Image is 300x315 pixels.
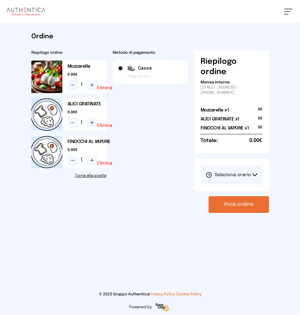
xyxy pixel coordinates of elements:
h6: Riepilogo ordine [201,57,263,77]
span: 1 [80,81,84,89]
h6: Totale: [201,137,218,145]
h2: FINOCCHI AL VAPORE x1 [201,125,249,131]
img: logo-freeday.3e08031.png [154,302,171,312]
button: Elimina [97,123,112,128]
button: Elimina [97,86,112,90]
img: placeholder-product.5564ca1.png [31,136,62,168]
span: Paga al ritiro [128,74,151,79]
img: logo.8f33a47.png [6,8,45,15]
span: Cassa [138,65,152,72]
span: 0€ [258,107,263,116]
h2: ALICI GRATINATE x1 [201,116,239,122]
button: Seleziona orario [201,165,263,185]
h2: ALICI GRATINATE [67,101,118,107]
span: 0.00€ [249,137,263,145]
p: © 2023 Gruppo Authentica [6,292,294,297]
img: media [31,61,62,93]
span: 1 [80,157,84,164]
h2: FINOCCHI AL VAPORE [67,138,118,145]
button: Elimina [97,161,112,166]
span: Powered by [129,305,152,310]
h2: Mozzarella x1 [201,107,229,113]
span: 0.00€ [67,148,118,153]
h1: Ordine [31,32,269,41]
span: 1 [80,119,84,127]
button: Invia ordine [209,196,269,213]
h2: Metodo di pagamento [113,50,188,55]
a: Torna alla scelta [31,173,106,178]
span: 0.00€ [67,110,118,115]
span: Mensa interna [201,81,229,84]
span: 0.00€ [67,72,118,77]
h2: Riepilogo ordine [31,50,106,55]
img: placeholder-product.5564ca1.png [31,98,62,131]
a: Cookie Policy [176,292,202,296]
p: - [STREET_ADDRESS] - [PHONE_NUMBER] [201,80,263,95]
a: Privacy Policy [149,292,175,296]
span: 0€ [258,116,263,125]
span: 0€ [258,125,263,134]
span: Seleziona orario [206,172,251,178]
h2: Mozzarella [67,63,118,70]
